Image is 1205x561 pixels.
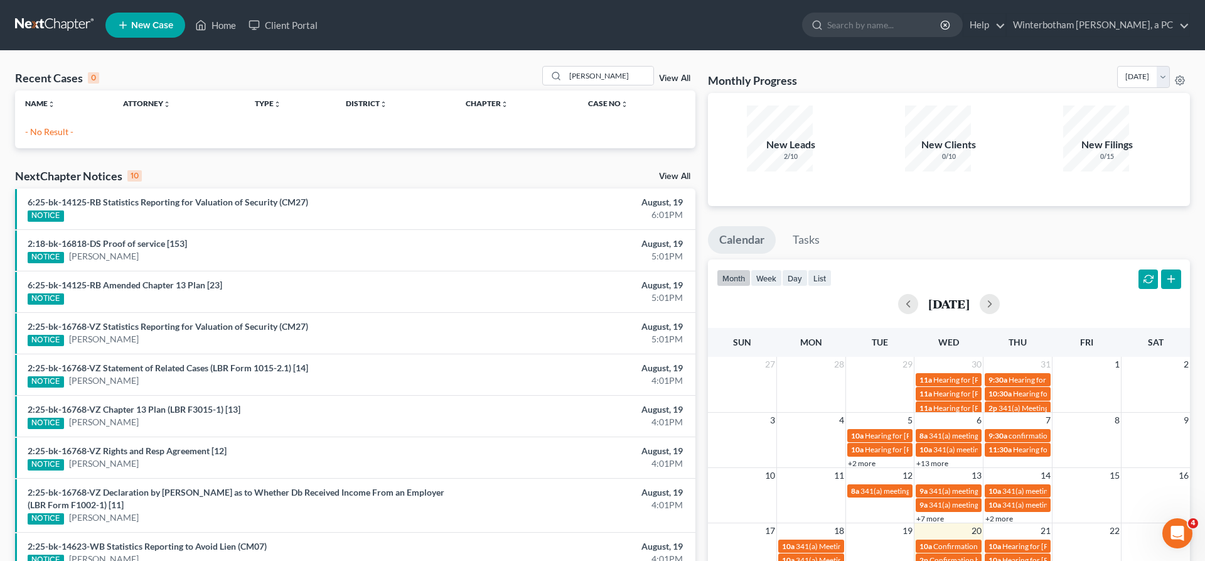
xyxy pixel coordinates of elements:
[28,293,64,305] div: NOTICE
[919,486,928,496] span: 9a
[1182,357,1190,372] span: 2
[833,357,845,372] span: 28
[985,514,1013,523] a: +2 more
[988,375,1007,384] span: 9:30a
[69,374,139,387] a: [PERSON_NAME]
[988,500,1001,509] span: 10a
[1148,337,1164,347] span: Sat
[1039,357,1052,372] span: 31
[69,416,139,428] a: [PERSON_NAME]
[1177,468,1190,483] span: 16
[380,101,387,108] i: unfold_more
[255,99,281,108] a: Typeunfold_more
[1113,357,1121,372] span: 1
[565,67,653,85] input: Search by name...
[473,250,683,263] div: 5:01PM
[1009,375,1181,384] span: Hearing for [PERSON_NAME] and [PERSON_NAME]
[865,431,1029,440] span: Hearing for [PERSON_NAME] & [PERSON_NAME]
[621,101,628,108] i: unfold_more
[919,431,928,440] span: 8a
[933,542,1076,551] span: Confirmation hearing for [PERSON_NAME]
[127,170,142,182] div: 10
[1182,413,1190,428] span: 9
[851,486,859,496] span: 8a
[473,279,683,291] div: August, 19
[733,337,751,347] span: Sun
[28,252,64,263] div: NOTICE
[1108,523,1121,538] span: 22
[929,431,1050,440] span: 341(a) meeting for [PERSON_NAME]
[1002,486,1123,496] span: 341(a) meeting for [PERSON_NAME]
[1013,445,1111,454] span: Hearing for [PERSON_NAME]
[708,73,797,88] h3: Monthly Progress
[28,335,64,346] div: NOTICE
[851,445,864,454] span: 10a
[929,486,1050,496] span: 341(a) meeting for [PERSON_NAME]
[1063,138,1151,152] div: New Filings
[1002,500,1123,509] span: 341(a) meeting for [PERSON_NAME]
[123,99,171,108] a: Attorneyunfold_more
[346,99,387,108] a: Districtunfold_more
[747,152,835,161] div: 2/10
[781,226,831,254] a: Tasks
[473,320,683,333] div: August, 19
[466,99,508,108] a: Chapterunfold_more
[975,413,983,428] span: 6
[764,468,776,483] span: 10
[988,445,1012,454] span: 11:30a
[473,237,683,250] div: August, 19
[274,101,281,108] i: unfold_more
[28,376,64,388] div: NOTICE
[988,486,1001,496] span: 10a
[919,500,928,509] span: 9a
[1188,518,1198,528] span: 4
[473,540,683,553] div: August, 19
[28,321,308,332] a: 2:25-bk-16768-VZ Statistics Reporting for Valuation of Security (CM27)
[1039,523,1052,538] span: 21
[473,457,683,470] div: 4:01PM
[938,337,959,347] span: Wed
[28,487,444,510] a: 2:25-bk-16768-VZ Declaration by [PERSON_NAME] as to Whether Db Received Income From an Employer (...
[919,375,932,384] span: 11a
[28,513,64,525] div: NOTICE
[69,333,139,346] a: [PERSON_NAME]
[473,374,683,387] div: 4:01PM
[473,486,683,499] div: August, 19
[872,337,888,347] span: Tue
[929,500,1050,509] span: 341(a) meeting for [PERSON_NAME]
[1007,14,1189,36] a: Winterbotham [PERSON_NAME], a PC
[473,445,683,457] div: August, 19
[28,418,64,429] div: NOTICE
[69,457,139,470] a: [PERSON_NAME]
[28,541,267,552] a: 2:25-bk-14623-WB Statistics Reporting to Avoid Lien (CM07)
[848,459,876,468] a: +2 more
[501,101,508,108] i: unfold_more
[588,99,628,108] a: Case Nounfold_more
[905,152,993,161] div: 0/10
[1039,468,1052,483] span: 14
[808,270,832,286] button: list
[838,413,845,428] span: 4
[1002,542,1100,551] span: Hearing for [PERSON_NAME]
[970,357,983,372] span: 30
[928,297,970,310] h2: [DATE]
[933,389,1165,398] span: Hearing for [PERSON_NAME] and [PERSON_NAME] [PERSON_NAME]
[189,14,242,36] a: Home
[88,72,99,84] div: 0
[25,99,55,108] a: Nameunfold_more
[473,333,683,346] div: 5:01PM
[933,403,1165,413] span: Hearing for [PERSON_NAME] and [PERSON_NAME] [PERSON_NAME]
[1162,518,1192,548] iframe: Intercom live chat
[25,126,685,138] p: - No Result -
[999,403,1120,413] span: 341(a) Meeting for [PERSON_NAME]
[69,511,139,524] a: [PERSON_NAME]
[473,403,683,416] div: August, 19
[933,445,1189,454] span: 341(a) meeting for [PERSON_NAME] and [PERSON_NAME] [PERSON_NAME]
[28,210,64,222] div: NOTICE
[919,445,932,454] span: 10a
[905,138,993,152] div: New Clients
[1009,337,1027,347] span: Thu
[1080,337,1093,347] span: Fri
[1044,413,1052,428] span: 7
[28,404,240,415] a: 2:25-bk-16768-VZ Chapter 13 Plan (LBR F3015-1) [13]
